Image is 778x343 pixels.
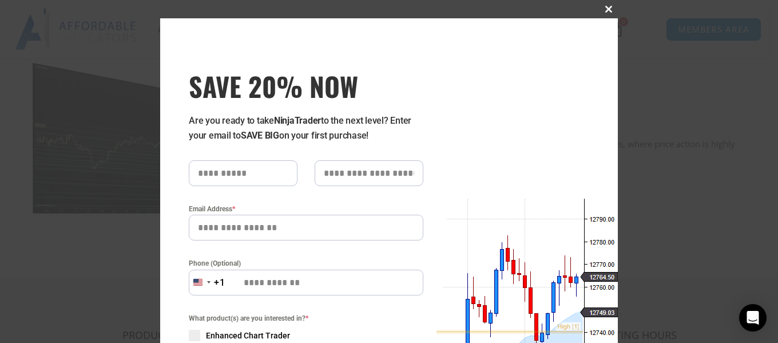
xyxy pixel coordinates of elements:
[189,70,423,102] h3: SAVE 20% NOW
[241,130,279,141] strong: SAVE BIG
[189,258,423,269] label: Phone (Optional)
[189,113,423,143] p: Are you ready to take to the next level? Enter your email to on your first purchase!
[739,304,767,332] div: Open Intercom Messenger
[189,203,423,215] label: Email Address
[206,330,290,341] span: Enhanced Chart Trader
[189,270,225,295] button: Selected country
[189,330,423,341] label: Enhanced Chart Trader
[189,313,423,324] span: What product(s) are you interested in?
[274,115,321,126] strong: NinjaTrader
[214,275,225,290] div: +1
